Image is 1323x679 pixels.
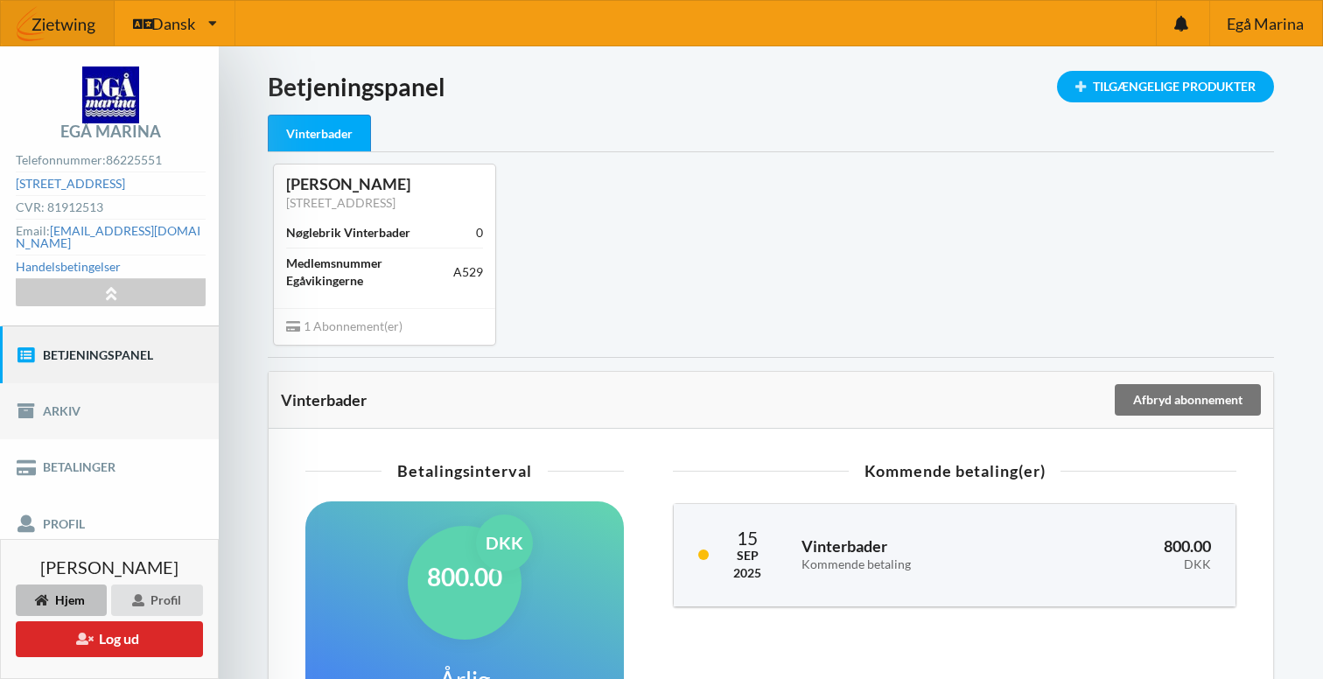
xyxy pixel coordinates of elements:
[16,223,200,250] a: [EMAIL_ADDRESS][DOMAIN_NAME]
[16,259,121,274] a: Handelsbetingelser
[801,536,1025,571] h3: Vinterbader
[1057,71,1274,102] div: Tilgængelige Produkter
[673,463,1236,479] div: Kommende betaling(er)
[427,561,502,592] h1: 800.00
[16,149,205,172] div: Telefonnummer:
[1227,16,1304,31] span: Egå Marina
[82,66,139,123] img: logo
[268,115,371,152] div: Vinterbader
[453,263,483,281] div: A529
[286,224,410,241] div: Nøglebrik Vinterbader
[476,514,533,571] div: DKK
[286,255,453,290] div: Medlemsnummer Egåvikingerne
[733,528,761,547] div: 15
[16,621,203,657] button: Log ud
[16,196,205,220] div: CVR: 81912513
[1050,536,1212,571] h3: 800.00
[106,152,162,167] strong: 86225551
[733,564,761,582] div: 2025
[801,557,1025,572] div: Kommende betaling
[305,463,624,479] div: Betalingsinterval
[268,71,1274,102] h1: Betjeningspanel
[286,318,402,333] span: 1 Abonnement(er)
[286,174,483,194] div: [PERSON_NAME]
[151,16,195,31] span: Dansk
[1050,557,1212,572] div: DKK
[40,558,178,576] span: [PERSON_NAME]
[733,547,761,564] div: Sep
[476,224,483,241] div: 0
[281,391,1112,409] div: Vinterbader
[16,220,205,255] div: Email:
[60,123,161,139] div: Egå Marina
[16,584,107,616] div: Hjem
[111,584,203,616] div: Profil
[1115,384,1261,416] div: Afbryd abonnement
[286,195,395,210] a: [STREET_ADDRESS]
[16,176,125,191] a: [STREET_ADDRESS]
